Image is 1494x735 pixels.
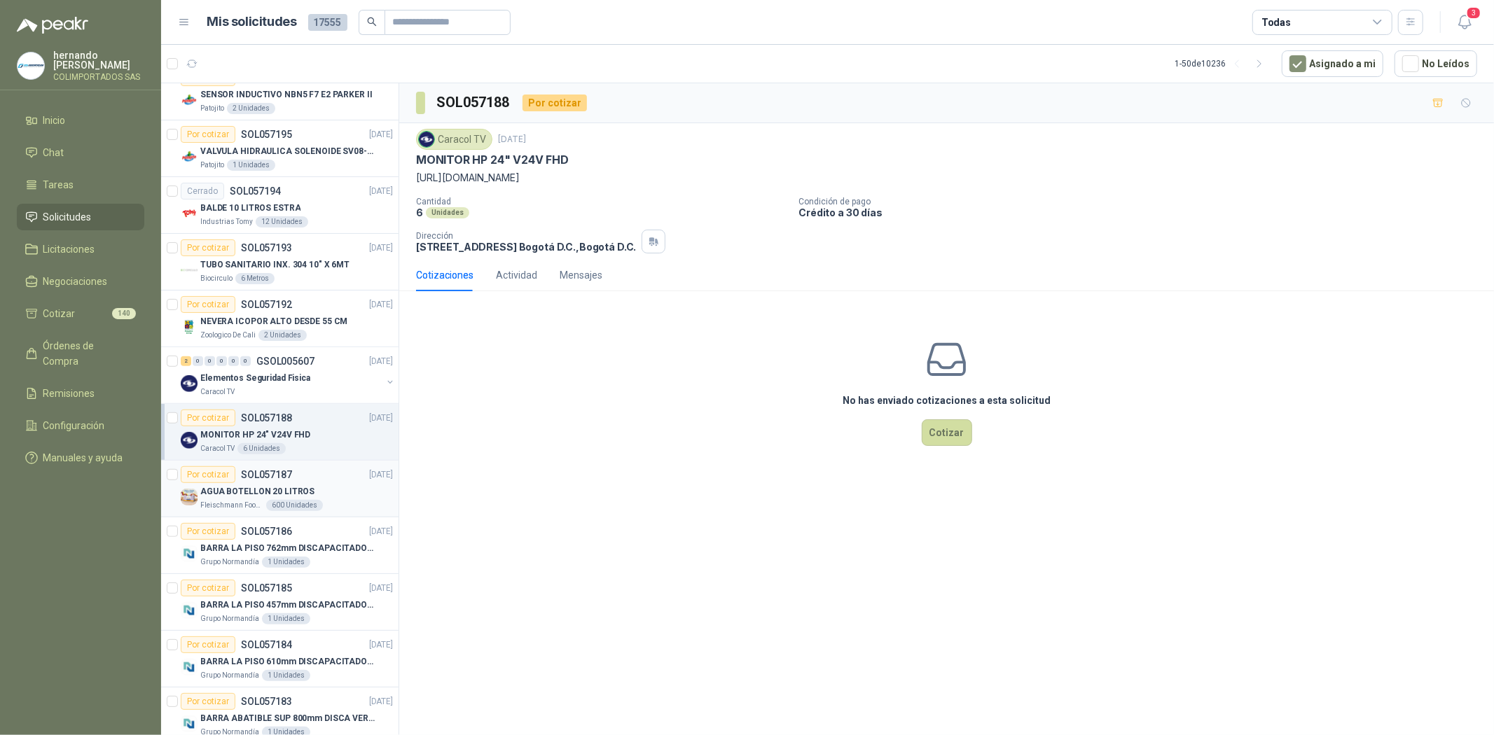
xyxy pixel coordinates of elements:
p: SOL057183 [241,696,292,706]
p: [DATE] [369,241,393,255]
img: Company Logo [181,432,198,449]
p: [DATE] [369,525,393,538]
p: Grupo Normandía [200,556,259,568]
p: Elementos Seguridad Fisica [200,372,310,385]
div: 0 [193,356,203,366]
p: [DATE] [369,582,393,595]
img: Company Logo [181,715,198,732]
p: SOL057193 [241,243,292,253]
p: MONITOR HP 24" V24V FHD [200,428,310,442]
div: 2 [181,356,191,366]
a: 2 0 0 0 0 0 GSOL005607[DATE] Company LogoElementos Seguridad FisicaCaracol TV [181,353,396,398]
span: 3 [1466,6,1481,20]
div: 2 Unidades [258,330,307,341]
p: SOL057186 [241,526,292,536]
p: Patojito [200,160,224,171]
p: SOL057194 [230,186,281,196]
span: Cotizar [43,306,76,321]
p: SOL057188 [241,413,292,423]
span: 17555 [308,14,347,31]
p: [DATE] [369,298,393,311]
div: Unidades [426,207,469,218]
span: Manuales y ayuda [43,450,123,465]
a: Configuración [17,412,144,439]
img: Company Logo [181,659,198,675]
p: SOL057195 [241,129,292,139]
img: Logo peakr [17,17,88,34]
a: Licitaciones [17,236,144,262]
button: 3 [1452,10,1477,35]
div: Por cotizar [181,466,235,483]
div: Por cotizar [523,94,587,111]
p: [DATE] [369,412,393,425]
a: Por cotizarSOL057196[DATE] Company LogoSENSOR INDUCTIVO NBN5 F7 E2 PARKER IIPatojito2 Unidades [161,64,399,120]
p: SOL057184 [241,640,292,650]
p: [DATE] [369,128,393,141]
p: BARRA LA PISO 762mm DISCAPACITADOS SOCO [200,542,375,555]
img: Company Logo [181,148,198,165]
p: [URL][DOMAIN_NAME] [416,170,1477,185]
p: [DATE] [369,695,393,708]
p: TUBO SANITARIO INX. 304 10" X 6MT [200,258,350,272]
div: Cotizaciones [416,267,473,283]
p: [DATE] [369,638,393,652]
p: Caracol TV [200,386,235,398]
p: BARRA LA PISO 610mm DISCAPACITADOS SOCO [200,655,375,668]
p: [DATE] [369,468,393,482]
span: Remisiones [43,386,95,401]
img: Company Logo [181,375,198,392]
div: Cerrado [181,183,224,199]
a: Órdenes de Compra [17,332,144,374]
a: Solicitudes [17,204,144,230]
div: 0 [216,356,227,366]
p: SOL057192 [241,300,292,309]
a: CerradoSOL057194[DATE] Company LogoBALDE 10 LITROS ESTRAIndustrias Tomy12 Unidades [161,177,399,234]
p: VALVULA HIDRAULICA SOLENOIDE SV08-20 [200,145,375,158]
h3: No has enviado cotizaciones a esta solicitud [843,393,1051,408]
p: Patojito [200,103,224,114]
span: Solicitudes [43,209,92,225]
div: 6 Unidades [237,443,286,454]
img: Company Logo [181,489,198,505]
a: Por cotizarSOL057187[DATE] Company LogoAGUA BOTELLON 20 LITROSFleischmann Foods S.A.600 Unidades [161,461,399,517]
p: Grupo Normandía [200,613,259,624]
div: Por cotizar [181,239,235,256]
p: [DATE] [369,355,393,368]
div: Por cotizar [181,409,235,426]
a: Tareas [17,171,144,198]
a: Por cotizarSOL057192[DATE] Company LogoNEVERA ICOPOR ALTO DESDE 55 CMZoologico De Cali2 Unidades [161,290,399,347]
div: Caracol TV [416,129,492,150]
div: Mensajes [560,267,602,283]
img: Company Logo [181,318,198,335]
a: Negociaciones [17,268,144,295]
p: [DATE] [498,133,526,146]
span: Inicio [43,113,66,128]
div: 1 Unidades [227,160,275,171]
p: GSOL005607 [256,356,314,366]
img: Company Logo [18,52,44,79]
div: 0 [228,356,239,366]
a: Chat [17,139,144,166]
div: 600 Unidades [266,500,323,511]
p: NEVERA ICOPOR ALTO DESDE 55 CM [200,315,347,328]
a: Por cotizarSOL057188[DATE] Company LogoMONITOR HP 24" V24V FHDCaracol TV6 Unidades [161,404,399,461]
p: Cantidad [416,197,787,206]
p: Zoologico De Cali [200,330,256,341]
button: Cotizar [922,419,972,446]
span: 140 [112,308,136,319]
p: hernando [PERSON_NAME] [53,50,144,70]
div: 0 [205,356,215,366]
p: SOL057187 [241,470,292,479]
p: Grupo Normandía [200,670,259,681]
p: SOL057185 [241,583,292,593]
p: Caracol TV [200,443,235,454]
span: search [367,17,377,27]
span: Licitaciones [43,241,95,257]
p: Crédito a 30 días [798,206,1488,218]
div: Por cotizar [181,580,235,596]
p: BARRA ABATIBLE SUP 800mm DISCA VERT SOCO [200,712,375,725]
div: Por cotizar [181,523,235,540]
div: 0 [240,356,251,366]
img: Company Logo [181,545,198,562]
a: Inicio [17,107,144,134]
